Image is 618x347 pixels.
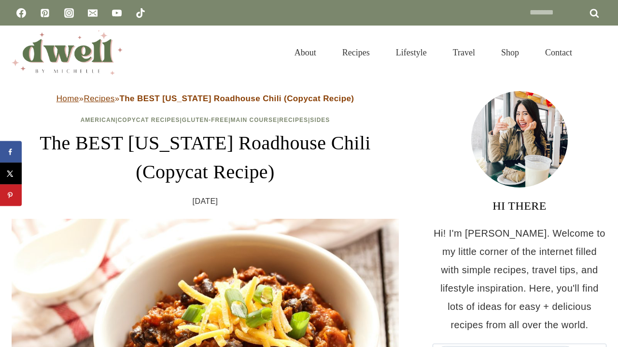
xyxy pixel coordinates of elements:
strong: The BEST [US_STATE] Roadhouse Chili (Copycat Recipe) [120,94,354,103]
a: Shop [488,36,532,69]
a: Contact [532,36,585,69]
a: Lifestyle [383,36,440,69]
a: Instagram [59,3,79,23]
a: Recipes [329,36,383,69]
a: American [81,117,116,123]
time: [DATE] [193,194,218,209]
a: Recipes [279,117,308,123]
a: TikTok [131,3,150,23]
a: About [281,36,329,69]
p: Hi! I'm [PERSON_NAME]. Welcome to my little corner of the internet filled with simple recipes, tr... [433,224,606,334]
nav: Primary Navigation [281,36,585,69]
span: » » [56,94,354,103]
a: Gluten-Free [182,117,228,123]
button: View Search Form [590,44,606,61]
a: Copycat Recipes [118,117,180,123]
a: Recipes [84,94,114,103]
a: Pinterest [35,3,55,23]
a: Home [56,94,79,103]
h1: The BEST [US_STATE] Roadhouse Chili (Copycat Recipe) [12,129,399,187]
a: Sides [310,117,330,123]
a: Facebook [12,3,31,23]
img: DWELL by michelle [12,30,123,75]
a: YouTube [107,3,126,23]
h3: HI THERE [433,197,606,214]
a: Travel [440,36,488,69]
span: | | | | | [81,117,330,123]
a: Email [83,3,102,23]
a: Main Course [231,117,277,123]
